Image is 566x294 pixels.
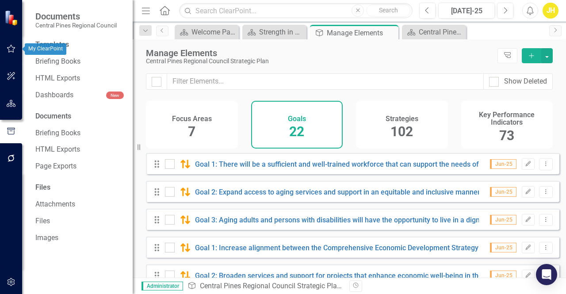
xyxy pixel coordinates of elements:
span: Search [379,7,398,14]
img: Behind schedule [180,159,191,169]
div: Show Deleted [504,76,547,87]
span: Administrator [141,282,183,290]
a: Files [35,216,124,226]
h4: Focus Areas [172,115,212,123]
div: Central Pines Regional Council [DATE]-[DATE] Strategic Business Plan Summary [419,27,464,38]
span: 73 [499,128,514,143]
a: Strength in Numbers [245,27,304,38]
div: Templates [35,40,124,50]
a: HTML Exports [35,145,124,155]
a: Briefing Books [35,57,124,67]
span: Jun-25 [490,159,516,169]
button: [DATE]-25 [438,3,495,19]
a: Goal 2: Expand access to aging services and support in an equitable and inclusive manner. [195,188,482,196]
a: Welcome Page [177,27,237,38]
a: Central Pines Regional Council Strategic Plan [200,282,342,290]
a: Page Exports [35,161,124,172]
small: Central Pines Regional Council [35,22,117,29]
button: Search [366,4,410,17]
input: Filter Elements... [167,73,484,90]
img: Behind schedule [180,242,191,253]
div: My ClearPoint [25,43,66,55]
img: Behind schedule [180,270,191,281]
span: Jun-25 [490,243,516,252]
div: Central Pines Regional Council Strategic Plan [146,58,493,65]
h4: Key Performance Indicators [467,111,548,126]
span: Jun-25 [490,215,516,225]
a: Briefing Books [35,128,124,138]
div: [DATE]-25 [441,6,492,16]
div: Welcome Page [191,27,237,38]
h4: Strategies [386,115,418,123]
h4: Goals [288,115,306,123]
a: Central Pines Regional Council [DATE]-[DATE] Strategic Business Plan Summary [404,27,464,38]
span: Jun-25 [490,187,516,197]
span: Jun-25 [490,271,516,280]
a: Attachments [35,199,124,210]
a: Images [35,233,124,243]
img: ClearPoint Strategy [4,10,20,26]
a: Goal 2: Broaden services and support for projects that enhance economic well-being in the region. [195,271,506,280]
span: 102 [390,124,413,139]
div: Open Intercom Messenger [536,264,557,285]
a: Dashboards [35,90,106,100]
a: HTML Exports [35,73,124,84]
div: Manage Elements [327,27,396,38]
div: Manage Elements [146,48,493,58]
div: Documents [35,111,124,122]
button: JH [543,3,558,19]
img: Behind schedule [180,214,191,225]
span: 7 [188,124,195,139]
img: Behind schedule [180,187,191,197]
input: Search ClearPoint... [179,3,413,19]
span: Documents [35,11,117,22]
div: Files [35,183,124,193]
div: » Manage Goals [187,281,343,291]
div: Strength in Numbers [259,27,304,38]
span: 22 [289,124,304,139]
